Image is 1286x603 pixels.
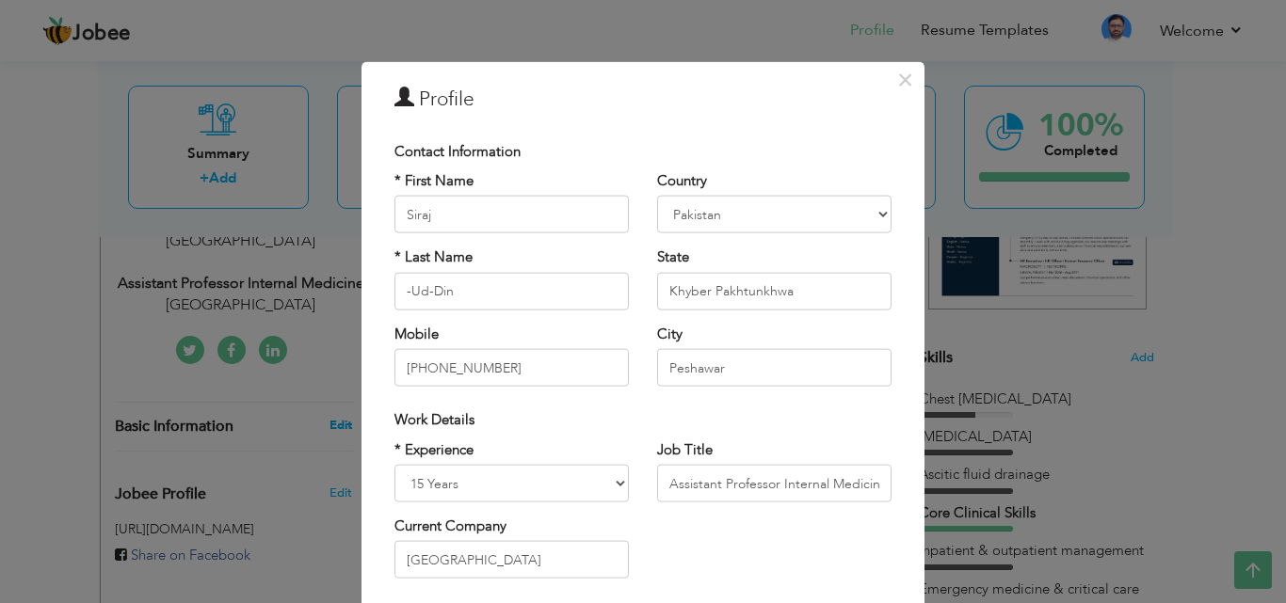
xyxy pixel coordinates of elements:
[657,324,683,343] label: City
[394,516,506,536] label: Current Company
[394,171,474,191] label: * First Name
[394,85,892,113] h3: Profile
[394,439,474,459] label: * Experience
[657,439,713,459] label: Job Title
[394,410,474,429] span: Work Details
[890,64,920,94] button: Close
[657,171,707,191] label: Country
[394,324,439,343] label: Mobile
[897,62,913,96] span: ×
[657,247,689,267] label: State
[394,141,521,160] span: Contact Information
[394,247,473,267] label: * Last Name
